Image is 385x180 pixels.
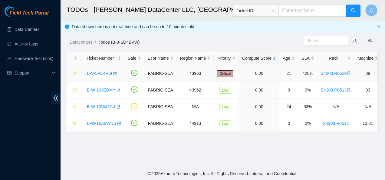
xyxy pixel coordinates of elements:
[70,118,77,128] button: star
[131,120,137,126] span: check-circle
[144,98,177,115] td: FABRIC-SEA
[279,115,298,132] td: 0
[131,70,137,76] span: check-circle
[15,42,38,46] a: Activity Logs
[73,88,77,93] span: star
[15,67,50,79] span: Support
[321,88,351,92] a: S4203.R0513lock
[73,121,77,126] span: star
[219,120,231,127] span: Low
[377,25,380,28] span: close
[298,65,317,82] td: 420%
[70,68,77,78] button: star
[95,40,96,45] span: /
[239,98,279,115] td: 0.00
[5,11,48,19] a: Akamai TechnologiesField Tech Portal
[73,105,77,109] span: star
[87,71,112,76] a: B-V-5PE4R6I
[131,86,137,93] span: check-circle
[237,6,275,15] span: Ticket ID
[377,25,380,29] button: close
[15,56,53,61] a: Hardware Test (isok)
[365,4,377,16] button: C
[87,104,116,109] a: B-W-13W4O14
[307,37,340,44] input: Search
[323,121,349,126] a: S4203.R0612
[298,82,317,98] td: 0%
[217,70,233,77] span: Critical
[61,167,385,180] footer: © 2025 Akamai Technologies, Inc. All Rights Reserved. Internal and Confidential.
[70,40,92,45] a: Datacenters
[177,82,214,98] td: 43962
[144,65,177,82] td: FABRIC-SEA
[354,98,381,115] td: N/A
[353,38,357,43] a: download
[347,88,351,92] span: lock
[278,5,346,17] input: Enter text here...
[349,36,362,45] button: download
[87,121,116,126] a: B-W-16A9WNS
[298,98,317,115] td: 53%
[219,87,231,94] span: Low
[351,8,356,14] span: search
[177,98,214,115] td: N/A
[239,65,279,82] td: 0.00
[239,115,279,132] td: 0.00
[347,71,351,75] span: lock
[10,10,48,16] span: Field Tech Portal
[144,82,177,98] td: FABRIC-SEA
[70,102,77,112] button: star
[51,92,61,104] span: double-left
[144,115,177,132] td: FABRIC-SEA
[354,115,381,132] td: 13:01
[279,65,298,82] td: 21
[70,85,77,95] button: star
[354,65,381,82] td: 09
[98,40,140,45] a: Todos (B-3-SD4BVW)
[15,27,39,32] a: Data Centers
[73,71,77,76] span: star
[219,104,231,110] span: Low
[177,65,214,82] td: 43963
[279,82,298,98] td: 0
[346,5,360,17] button: search
[354,82,381,98] td: 03
[279,98,298,115] td: 24
[298,115,317,132] td: 0%
[370,7,373,14] span: C
[131,103,137,109] span: exclamation-circle
[318,98,354,115] td: N/A
[239,82,279,98] td: 0.00
[177,115,214,132] td: 44913
[87,88,116,92] a: B-W-13JEDMY
[368,38,372,43] span: eye
[321,71,351,76] a: S4203.R0519lock
[5,6,31,17] img: Akamai Technologies
[7,71,12,75] span: read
